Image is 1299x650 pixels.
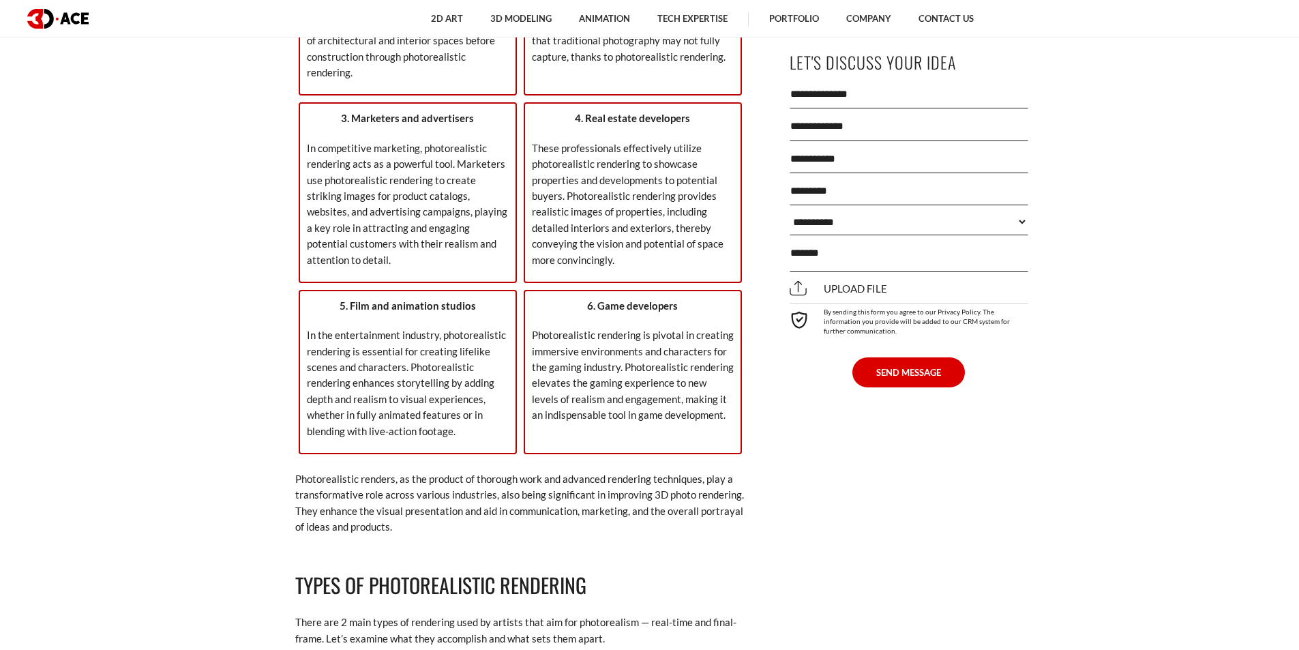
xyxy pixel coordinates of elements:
[307,110,509,126] p: 3. Marketers and advertisers
[295,570,745,602] h2: Types of Photorealistic Rendering
[790,303,1028,336] div: By sending this form you agree to our Privacy Policy. The information you provide will be added t...
[307,327,509,439] p: In the entertainment industry, photorealistic rendering is essential for creating lifelike scenes...
[307,298,509,314] p: 5. Film and animation studios
[295,615,745,647] p: There are 2 main types of rendering used by artists that aim for photorealism — real-time and fin...
[532,141,734,268] p: These professionals effectively utilize photorealistic rendering to showcase properties and devel...
[790,47,1028,78] p: Let's Discuss Your Idea
[307,141,509,268] p: In competitive marketing, photorealistic rendering acts as a powerful tool. Marketers use photore...
[532,327,734,423] p: Photorealistic rendering is pivotal in creating immersive environments and characters for the gam...
[532,110,734,126] p: 4. Real estate developers
[532,298,734,314] p: 6. Game developers
[27,9,89,29] img: logo dark
[852,357,965,387] button: SEND MESSAGE
[295,471,745,535] p: Photorealistic renders, as the product of thorough work and advanced rendering techniques, play a...
[790,282,887,295] span: Upload file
